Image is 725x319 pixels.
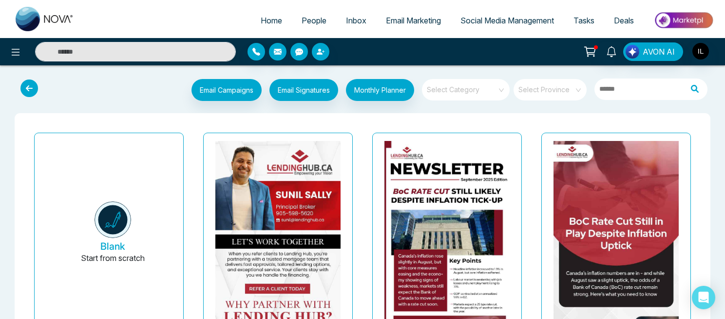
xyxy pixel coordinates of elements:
div: Open Intercom Messenger [692,286,715,309]
span: People [302,16,326,25]
button: Monthly Planner [346,79,414,101]
button: Email Campaigns [191,79,262,101]
img: Market-place.gif [649,9,719,31]
span: AVON AI [643,46,675,58]
h5: Blank [100,240,125,252]
img: novacrm [95,201,131,238]
span: Email Marketing [386,16,441,25]
a: People [292,11,336,30]
span: Inbox [346,16,366,25]
a: Tasks [564,11,604,30]
span: Home [261,16,282,25]
a: Email Signatures [262,79,338,103]
button: AVON AI [623,42,683,61]
a: Email Marketing [376,11,451,30]
a: Monthly Planner [338,79,414,103]
a: Social Media Management [451,11,564,30]
span: Deals [614,16,634,25]
a: Home [251,11,292,30]
img: Lead Flow [626,45,639,59]
img: Nova CRM Logo [16,7,74,31]
a: Inbox [336,11,376,30]
p: Start from scratch [81,252,145,276]
span: Social Media Management [460,16,554,25]
button: Email Signatures [269,79,338,101]
img: User Avatar [692,43,709,60]
a: Deals [604,11,644,30]
a: Email Campaigns [184,84,262,94]
span: Tasks [573,16,594,25]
